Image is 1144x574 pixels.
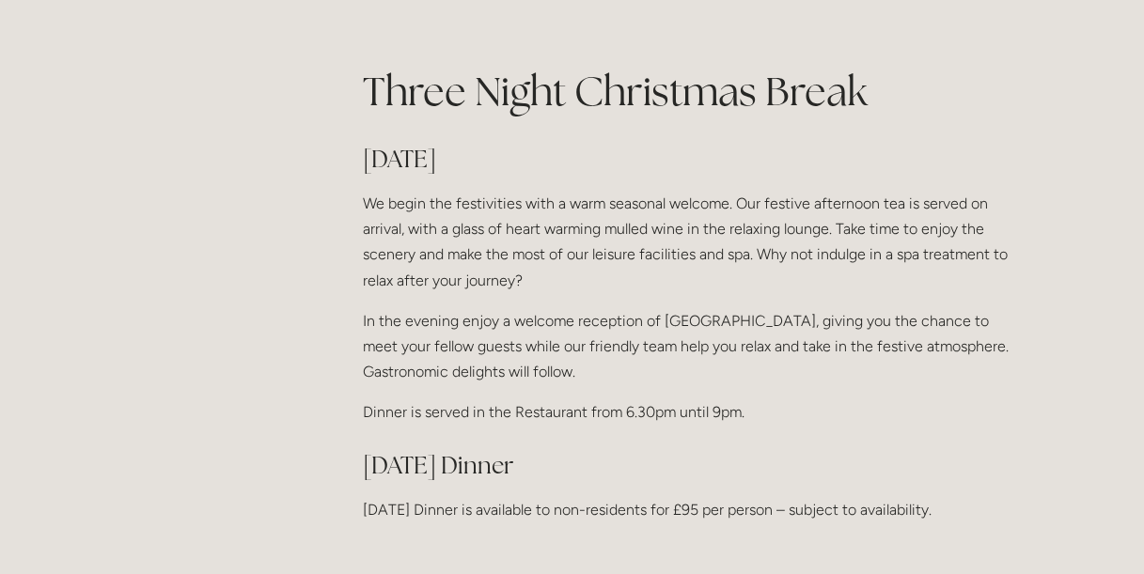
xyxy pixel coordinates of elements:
p: In the evening enjoy a welcome reception of [GEOGRAPHIC_DATA], giving you the chance to meet your... [363,308,1022,385]
p: We begin the festivities with a warm seasonal welcome. Our festive afternoon tea is served on arr... [363,191,1022,293]
h2: [DATE] [363,143,1022,176]
p: Dinner is served in the Restaurant from 6.30pm until 9pm. [363,399,1022,425]
h2: [DATE] Dinner [363,449,1022,482]
h1: Three Night Christmas Break [363,8,1022,119]
p: [DATE] Dinner is available to non-residents for £95 per person – subject to availability. [363,497,1022,522]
